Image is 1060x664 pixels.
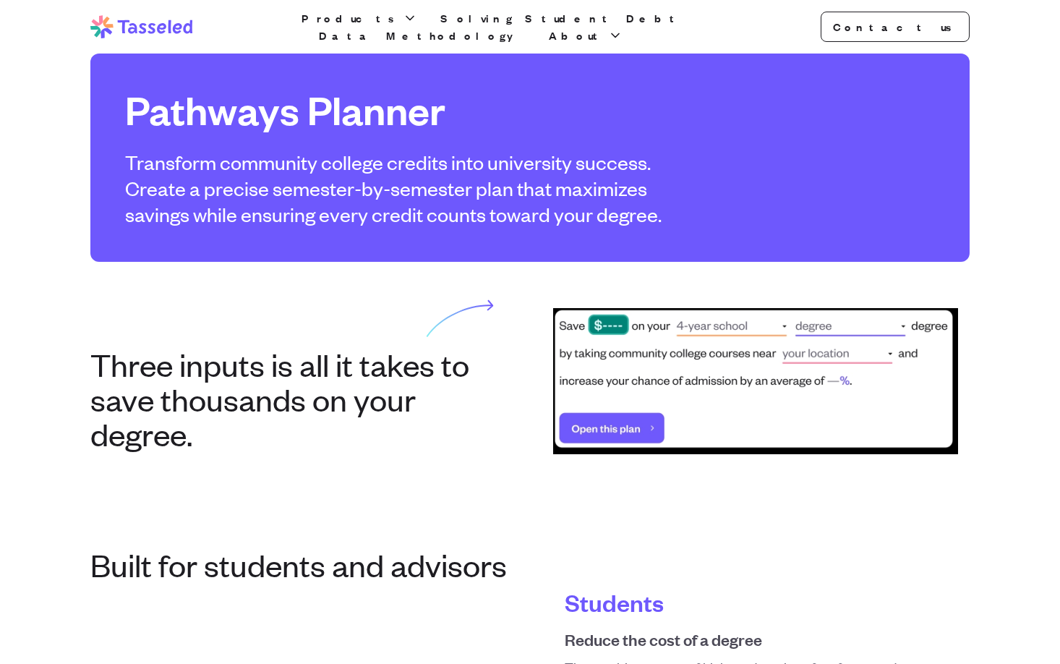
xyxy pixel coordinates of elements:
[553,308,958,454] img: Degree matching interface showing potential savings
[565,587,946,616] h4: Students
[821,12,970,42] a: Contact us
[299,9,420,27] button: Products
[316,27,529,44] a: Data Methodology
[546,27,625,44] button: About
[125,88,680,132] h1: Pathways Planner
[549,27,605,44] span: About
[90,346,518,451] h2: Three inputs is all it takes to save thousands on your degree.
[565,628,946,651] h5: Reduce the cost of a degree
[437,9,685,27] a: Solving Student Debt
[90,547,970,582] h3: Built for students and advisors
[125,149,680,227] p: Transform community college credits into university success. Create a precise semester-by-semeste...
[302,9,400,27] span: Products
